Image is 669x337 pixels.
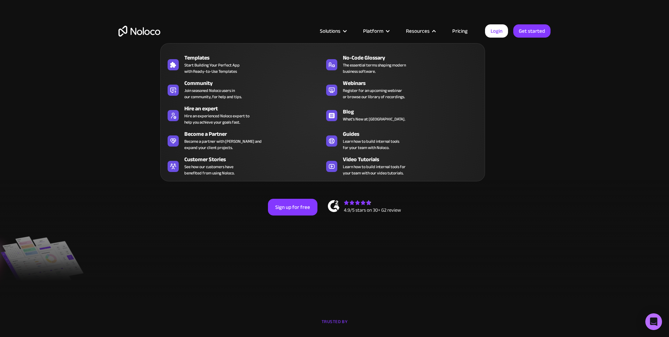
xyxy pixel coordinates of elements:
[645,313,662,330] div: Open Intercom Messenger
[343,54,484,62] div: No-Code Glossary
[485,24,508,38] a: Login
[343,138,399,151] span: Learn how to build internal tools for your team with Noloco.
[320,26,340,36] div: Solutions
[184,62,240,75] span: Start Building Your Perfect App with Ready-to-Use Templates
[184,164,234,176] span: See how our customers have benefited from using Noloco.
[118,26,160,37] a: home
[184,87,242,100] span: Join seasoned Noloco users in our community, for help and tips.
[184,130,326,138] div: Become a Partner
[184,138,262,151] div: Become a partner with [PERSON_NAME] and expand your client projects.
[184,104,326,113] div: Hire an expert
[184,113,249,125] div: Hire an experienced Noloco expert to help you achieve your goals fast.
[311,26,354,36] div: Solutions
[343,164,406,176] span: Learn how to build internal tools for your team with our video tutorials.
[406,26,430,36] div: Resources
[118,77,551,82] h1: Custom No-Code Business Apps Platform
[354,26,397,36] div: Platform
[164,103,323,127] a: Hire an expertHire an experienced Noloco expert tohelp you achieve your goals fast.
[184,79,326,87] div: Community
[343,130,484,138] div: Guides
[513,24,551,38] a: Get started
[363,26,383,36] div: Platform
[184,155,326,164] div: Customer Stories
[164,78,323,101] a: CommunityJoin seasoned Noloco users inour community, for help and tips.
[164,154,323,178] a: Customer StoriesSee how our customers havebenefited from using Noloco.
[444,26,476,36] a: Pricing
[397,26,444,36] div: Resources
[268,199,317,215] a: Sign up for free
[343,116,405,122] span: What's New at [GEOGRAPHIC_DATA].
[164,52,323,76] a: TemplatesStart Building Your Perfect Appwith Ready-to-Use Templates
[323,154,481,178] a: Video TutorialsLearn how to build internal tools foryour team with our video tutorials.
[323,78,481,101] a: WebinarsRegister for an upcoming webinaror browse our library of recordings.
[343,62,406,75] span: The essential terms shaping modern business software.
[343,108,484,116] div: Blog
[323,103,481,127] a: BlogWhat's New at [GEOGRAPHIC_DATA].
[184,54,326,62] div: Templates
[118,89,551,145] h2: Business Apps for Teams
[343,87,405,100] span: Register for an upcoming webinar or browse our library of recordings.
[323,52,481,76] a: No-Code GlossaryThe essential terms shaping modernbusiness software.
[323,128,481,152] a: GuidesLearn how to build internal toolsfor your team with Noloco.
[160,33,485,181] nav: Resources
[164,128,323,152] a: Become a PartnerBecome a partner with [PERSON_NAME] andexpand your client projects.
[343,155,484,164] div: Video Tutorials
[343,79,484,87] div: Webinars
